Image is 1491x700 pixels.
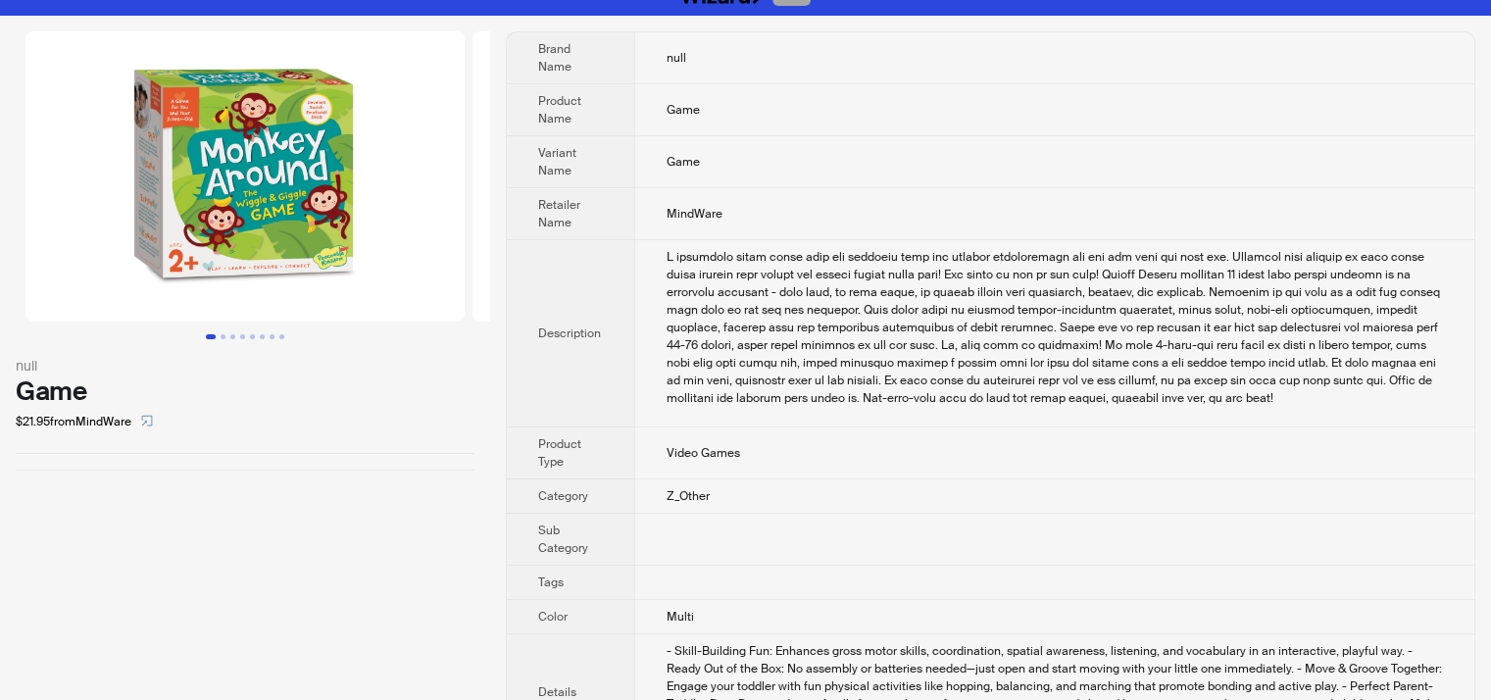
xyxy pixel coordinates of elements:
[667,154,700,170] span: Game
[667,609,694,625] span: Multi
[667,248,1443,407] div: A wonderful first board game for children that was created specifically for you and your two year...
[667,488,710,504] span: Z_Other
[538,41,572,75] span: Brand Name
[538,145,576,178] span: Variant Name
[538,93,581,126] span: Product Name
[538,575,564,590] span: Tags
[538,609,568,625] span: Color
[230,334,235,339] button: Go to slide 3
[667,50,686,66] span: null
[260,334,265,339] button: Go to slide 6
[141,415,153,426] span: select
[250,334,255,339] button: Go to slide 5
[25,31,465,322] img: Game Game image 1
[16,376,474,406] div: Game
[667,206,722,222] span: MindWare
[472,31,912,322] img: Game Game image 2
[206,334,216,339] button: Go to slide 1
[667,102,700,118] span: Game
[538,523,588,556] span: Sub Category
[538,436,581,470] span: Product Type
[538,488,588,504] span: Category
[16,355,474,376] div: null
[538,325,601,341] span: Description
[538,197,580,230] span: Retailer Name
[279,334,284,339] button: Go to slide 8
[270,334,274,339] button: Go to slide 7
[538,684,576,700] span: Details
[221,334,225,339] button: Go to slide 2
[667,445,740,461] span: Video Games
[240,334,245,339] button: Go to slide 4
[16,406,474,437] div: $21.95 from MindWare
